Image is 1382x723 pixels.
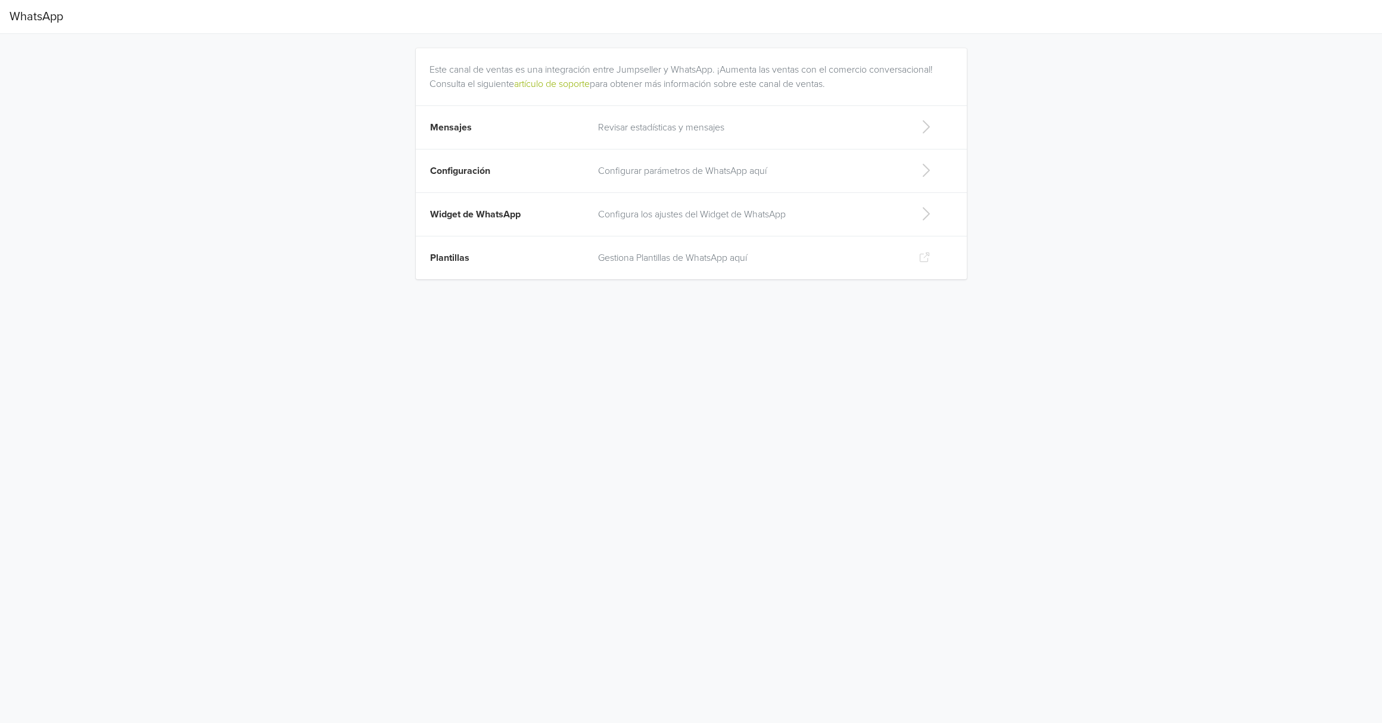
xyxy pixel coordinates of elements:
span: WhatsApp [10,5,63,29]
span: Widget de WhatsApp [430,208,521,220]
p: Revisar estadísticas y mensajes [598,120,900,135]
span: Plantillas [430,252,469,264]
p: Configurar parámetros de WhatsApp aquí [598,164,900,178]
span: Configuración [430,165,490,177]
a: artículo de soporte [514,78,590,90]
div: Este canal de ventas es una integración entre Jumpseller y WhatsApp. ¡Aumenta las ventas con el c... [429,48,958,91]
p: Gestiona Plantillas de WhatsApp aquí [598,251,900,265]
span: Mensajes [430,121,472,133]
p: Configura los ajustes del Widget de WhatsApp [598,207,900,222]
